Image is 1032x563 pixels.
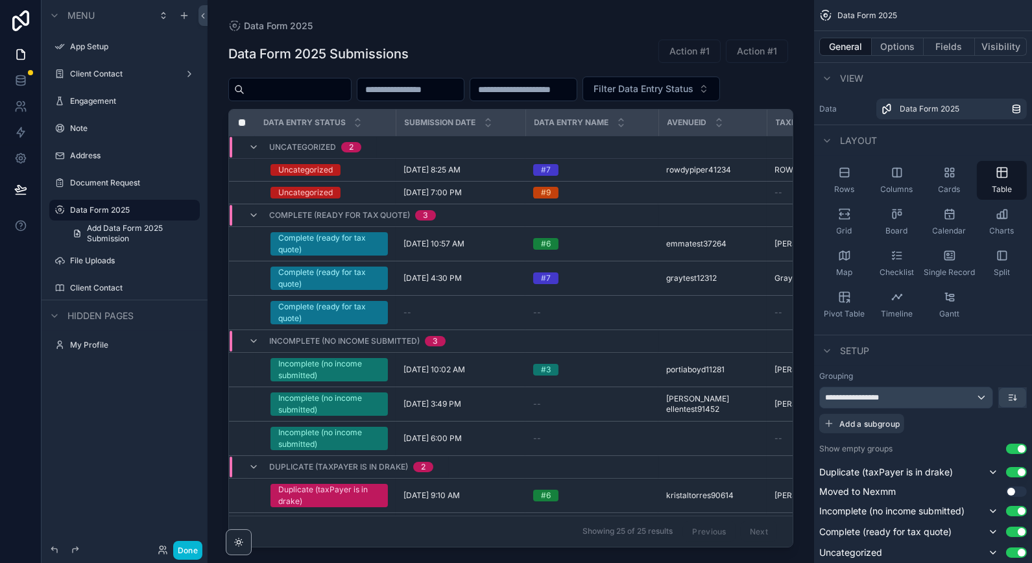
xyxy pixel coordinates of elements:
[666,273,759,283] a: graytest12312
[819,285,869,324] button: Pivot Table
[924,285,974,324] button: Gantt
[774,273,911,283] a: Gray
[881,309,913,319] span: Timeline
[541,238,551,250] div: #6
[533,187,651,198] a: #9
[924,38,976,56] button: Fields
[666,239,726,249] span: emmatest37264
[924,244,974,283] button: Single Record
[819,38,872,56] button: General
[278,427,380,450] div: Incomplete (no income submitted)
[228,19,313,32] a: Data Form 2025
[666,239,759,249] a: emmatest37264
[70,283,197,293] label: Client Contact
[774,187,911,198] a: --
[834,184,854,195] span: Rows
[421,462,426,472] div: 2
[403,187,462,198] span: [DATE] 7:00 PM
[666,165,759,175] a: rowdypiper41234
[270,187,388,198] a: Uncategorized
[774,490,911,501] a: [PERSON_NAME]
[70,42,197,52] a: App Setup
[881,184,913,195] span: Columns
[70,69,179,79] a: Client Contact
[278,301,380,324] div: Complete (ready for tax quote)
[70,205,192,215] a: Data Form 2025
[876,99,1027,119] a: Data Form 2025
[244,19,313,32] span: Data Form 2025
[70,340,197,350] a: My Profile
[70,150,197,161] a: Address
[70,256,197,266] label: File Uploads
[774,307,911,318] a: --
[403,399,518,409] a: [DATE] 3:49 PM
[278,358,380,381] div: Incomplete (no income submitted)
[270,301,388,324] a: Complete (ready for tax quote)
[533,307,541,318] span: --
[872,38,924,56] button: Options
[774,490,837,501] span: [PERSON_NAME]
[666,490,759,501] a: kristaltorres90614
[87,223,192,244] span: Add Data Form 2025 Submission
[541,364,551,376] div: #3
[533,399,541,409] span: --
[533,490,651,501] a: #6
[533,272,651,284] a: #7
[270,427,388,450] a: Incomplete (no income submitted)
[819,244,869,283] button: Map
[541,490,551,501] div: #6
[403,273,518,283] a: [DATE] 4:30 PM
[403,239,464,249] span: [DATE] 10:57 AM
[666,490,734,501] span: kristaltorres90614
[819,525,952,538] span: Complete (ready for tax quote)
[819,371,853,381] label: Grouping
[65,223,200,244] a: Add Data Form 2025 Submission
[666,394,759,414] a: [PERSON_NAME] ellentest91452
[837,10,897,21] span: Data Form 2025
[924,161,974,200] button: Cards
[269,462,408,472] span: Duplicate (taxPayer is in drake)
[924,267,975,278] span: Single Record
[270,484,388,507] a: Duplicate (taxPayer is in drake)
[70,123,197,134] a: Note
[992,184,1012,195] span: Table
[666,365,725,375] span: portiaboyd11281
[278,164,333,176] div: Uncategorized
[278,484,380,507] div: Duplicate (taxPayer is in drake)
[269,336,420,346] span: Incomplete (no income submitted)
[582,527,673,537] span: Showing 25 of 25 results
[70,178,197,188] label: Document Request
[270,164,388,176] a: Uncategorized
[774,187,782,198] span: --
[278,267,380,290] div: Complete (ready for tax quote)
[403,273,462,283] span: [DATE] 4:30 PM
[263,117,346,128] span: Data Entry Status
[977,161,1027,200] button: Table
[541,164,551,176] div: #7
[933,226,966,236] span: Calendar
[67,309,134,322] span: Hidden pages
[403,365,465,375] span: [DATE] 10:02 AM
[405,117,476,128] span: Submission Date
[774,365,911,375] a: [PERSON_NAME]
[774,433,782,444] span: --
[403,187,518,198] a: [DATE] 7:00 PM
[776,117,867,128] span: Taxpayer First Name
[533,433,651,444] a: --
[403,399,461,409] span: [DATE] 3:49 PM
[836,267,852,278] span: Map
[270,232,388,256] a: Complete (ready for tax quote)
[924,202,974,241] button: Calendar
[594,82,693,95] span: Filter Data Entry Status
[774,239,911,249] a: [PERSON_NAME]
[278,232,380,256] div: Complete (ready for tax quote)
[774,399,911,409] a: [PERSON_NAME] [PERSON_NAME]
[228,45,409,63] h1: Data Form 2025 Submissions
[872,244,922,283] button: Checklist
[667,117,707,128] span: AvenueID
[403,307,518,318] a: --
[278,187,333,198] div: Uncategorized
